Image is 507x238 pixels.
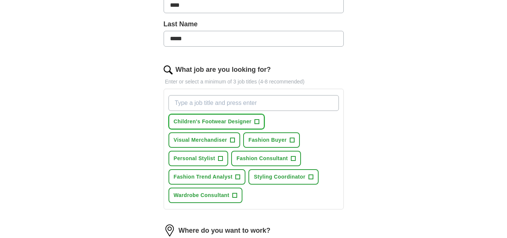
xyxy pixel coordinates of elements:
img: search.png [164,65,173,74]
span: Visual Merchandiser [174,136,227,144]
span: Styling Coordinator [254,173,305,181]
button: Children's Footwear Designer [168,114,265,129]
span: Children's Footwear Designer [174,118,252,126]
button: Fashion Consultant [231,151,301,166]
button: Fashion Trend Analyst [168,169,246,185]
label: Where do you want to work? [179,226,271,236]
p: Enter or select a minimum of 3 job titles (4-8 recommended) [164,78,344,86]
span: Personal Stylist [174,155,215,162]
button: Wardrobe Consultant [168,188,242,203]
img: location.png [164,224,176,236]
span: Fashion Consultant [236,155,288,162]
button: Fashion Buyer [243,132,300,148]
button: Styling Coordinator [248,169,318,185]
label: Last Name [164,19,344,29]
span: Wardrobe Consultant [174,191,229,199]
input: Type a job title and press enter [168,95,339,111]
span: Fashion Buyer [248,136,287,144]
button: Visual Merchandiser [168,132,241,148]
button: Personal Stylist [168,151,229,166]
label: What job are you looking for? [176,65,271,75]
span: Fashion Trend Analyst [174,173,233,181]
